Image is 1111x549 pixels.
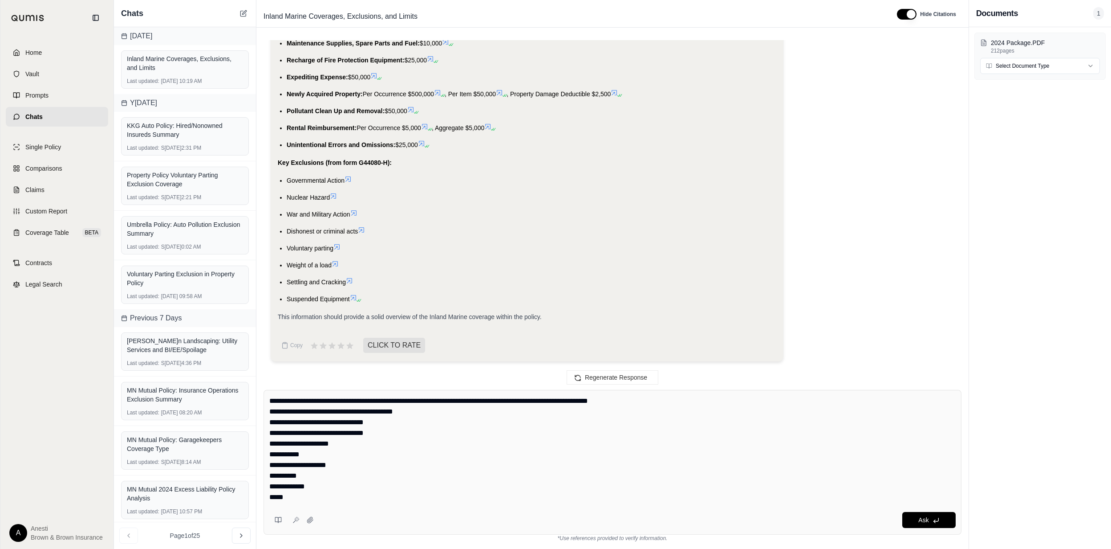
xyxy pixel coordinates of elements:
span: Dishonest or criminal acts [287,228,358,235]
button: Regenerate Response [567,370,658,385]
a: Contracts [6,253,108,273]
button: New Chat [238,8,249,19]
div: [DATE] [114,27,256,45]
span: Last updated: [127,78,159,85]
span: Per Occurrence $5,000 [357,124,421,131]
span: Claims [25,185,45,194]
span: War and Military Action [287,211,350,218]
span: Last updated: [127,243,159,250]
span: Last updated: [127,409,159,416]
div: MN Mutual 2024 Excess Liability Policy Analysis [127,485,243,503]
div: Inland Marine Coverages, Exclusions, and Limits [127,54,243,72]
strong: Key Exclusions (from form G44080-H): [278,159,392,166]
span: $10,000 [420,40,442,47]
div: Umbrella Policy: Auto Pollution Exclusion Summary [127,220,243,238]
span: Last updated: [127,508,159,515]
div: Voluntary Parting Exclusion in Property Policy [127,270,243,287]
div: [DATE] 10:57 PM [127,508,243,515]
span: Copy [290,342,303,349]
button: Ask [902,512,956,528]
span: Legal Search [25,280,62,289]
span: $25,000 [395,141,418,148]
span: Chats [121,7,143,20]
a: Prompts [6,86,108,105]
span: This information should provide a solid overview of the Inland Marine coverage within the policy. [278,313,542,320]
div: [DATE] 08:20 AM [127,409,243,416]
div: *Use references provided to verify information. [264,535,961,542]
div: MN Mutual Policy: Garagekeepers Coverage Type [127,435,243,453]
span: Single Policy [25,143,61,152]
button: Copy [278,336,306,354]
span: BETA [82,228,101,237]
span: Page 1 of 25 [170,531,200,540]
a: Single Policy [6,137,108,157]
div: S[DATE]0:02 AM [127,243,243,250]
span: Pollutant Clean Up and Removal: [287,107,385,115]
span: Last updated: [127,293,159,300]
span: CLICK TO RATE [363,338,425,353]
div: S[DATE]8:14 AM [127,459,243,466]
span: Settling and Cracking [287,279,346,286]
span: Regenerate Response [585,374,647,381]
div: A [9,524,27,542]
div: [DATE] 10:19 AM [127,78,243,85]
span: Expediting Expense: [287,74,348,81]
a: Vault [6,64,108,84]
a: Comparisons [6,159,108,178]
span: Prompts [25,91,49,100]
h3: Documents [976,7,1018,20]
div: S[DATE]2:31 PM [127,144,243,152]
span: Last updated: [127,144,159,152]
span: Rental Reimbursement: [287,124,357,131]
span: Inland Marine Coverages, Exclusions, and Limits [260,9,421,24]
p: 212 pages [991,47,1100,54]
div: [DATE] 09:58 AM [127,293,243,300]
span: $50,000 [348,74,371,81]
div: Property Policy Voluntary Parting Exclusion Coverage [127,171,243,188]
span: 1 [1093,7,1104,20]
div: MN Mutual Policy: Insurance Operations Exclusion Summary [127,386,243,404]
a: Coverage TableBETA [6,223,108,242]
div: Y[DATE] [114,94,256,112]
span: Newly Acquired Property: [287,90,363,98]
a: Chats [6,107,108,127]
span: Per Occurrence $500,000 [363,90,434,98]
div: S[DATE]4:36 PM [127,360,243,367]
span: Weight of a load [287,262,332,269]
span: Ask [918,516,929,524]
span: , Aggregate $5,000 [432,124,484,131]
div: [PERSON_NAME]n Landscaping: Utility Services and BI/EE/Spoilage [127,336,243,354]
span: Custom Report [25,207,67,216]
span: $25,000 [404,57,427,64]
span: Coverage Table [25,228,69,237]
a: Home [6,43,108,62]
button: Collapse sidebar [89,11,103,25]
span: Vault [25,70,39,78]
span: Last updated: [127,194,159,201]
span: $50,000 [385,107,407,115]
div: Edit Title [260,9,886,24]
span: Suspended Equipment [287,295,350,303]
span: Chats [25,112,43,121]
span: , Per Item $50,000 [445,90,496,98]
div: Previous 7 Days [114,309,256,327]
a: Legal Search [6,274,108,294]
span: Contracts [25,258,52,267]
span: , Property Damage Deductible $2,500 [507,90,611,98]
span: Voluntary parting [287,245,333,252]
span: Governmental Action [287,177,345,184]
span: Hide Citations [920,11,956,18]
div: KKG Auto Policy: Hired/Nonowned Insureds Summary [127,121,243,139]
span: Unintentional Errors and Omissions: [287,141,395,148]
span: Recharge of Fire Protection Equipment: [287,57,404,64]
div: S[DATE]2:21 PM [127,194,243,201]
span: Comparisons [25,164,62,173]
span: Anesti [31,524,103,533]
p: 2024 Package.PDF [991,38,1100,47]
span: Last updated: [127,459,159,466]
span: Nuclear Hazard [287,194,330,201]
span: Last updated: [127,360,159,367]
span: Brown & Brown Insurance [31,533,103,542]
span: Maintenance Supplies, Spare Parts and Fuel: [287,40,420,47]
a: Custom Report [6,201,108,221]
